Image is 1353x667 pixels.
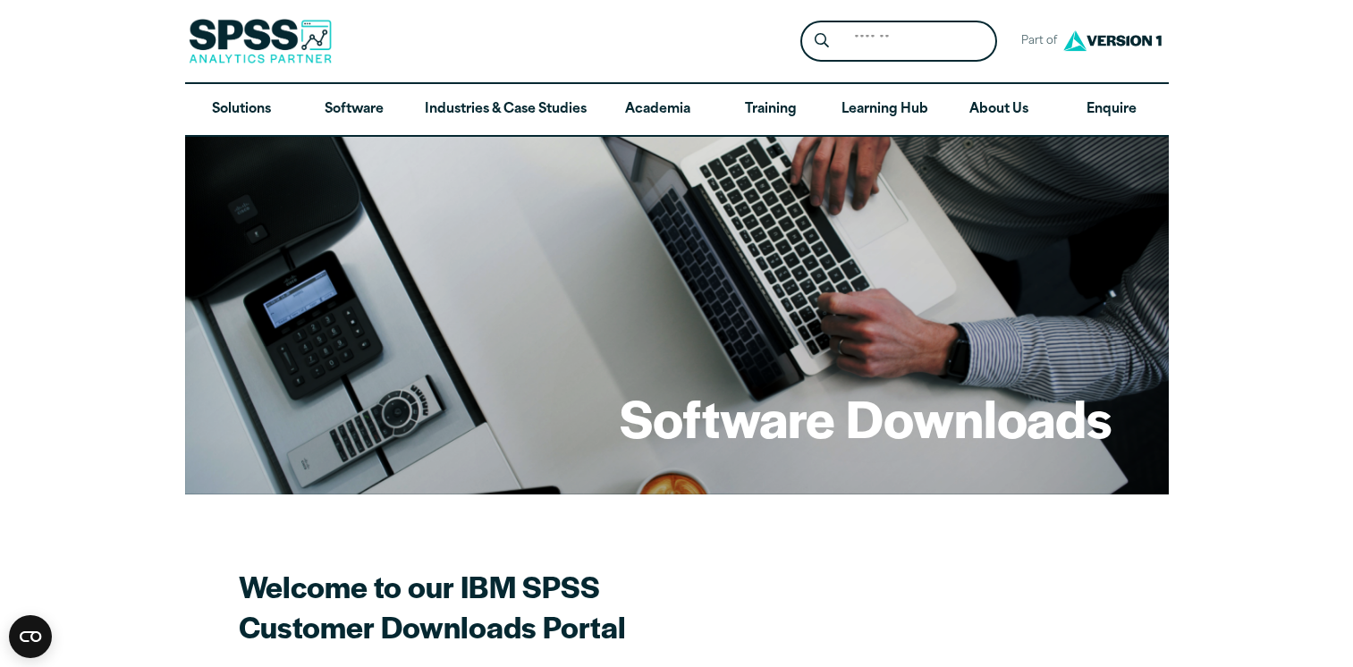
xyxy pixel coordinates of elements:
[239,566,865,646] h2: Welcome to our IBM SPSS Customer Downloads Portal
[410,84,601,136] a: Industries & Case Studies
[800,21,997,63] form: Site Header Search Form
[185,84,298,136] a: Solutions
[805,25,838,58] button: Search magnifying glass icon
[601,84,714,136] a: Academia
[1055,84,1168,136] a: Enquire
[185,84,1169,136] nav: Desktop version of site main menu
[714,84,826,136] a: Training
[943,84,1055,136] a: About Us
[815,33,829,48] svg: Search magnifying glass icon
[620,383,1112,452] h1: Software Downloads
[1059,24,1166,57] img: Version1 Logo
[827,84,943,136] a: Learning Hub
[9,615,52,658] button: Open CMP widget
[298,84,410,136] a: Software
[1011,29,1059,55] span: Part of
[189,19,332,63] img: SPSS Analytics Partner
